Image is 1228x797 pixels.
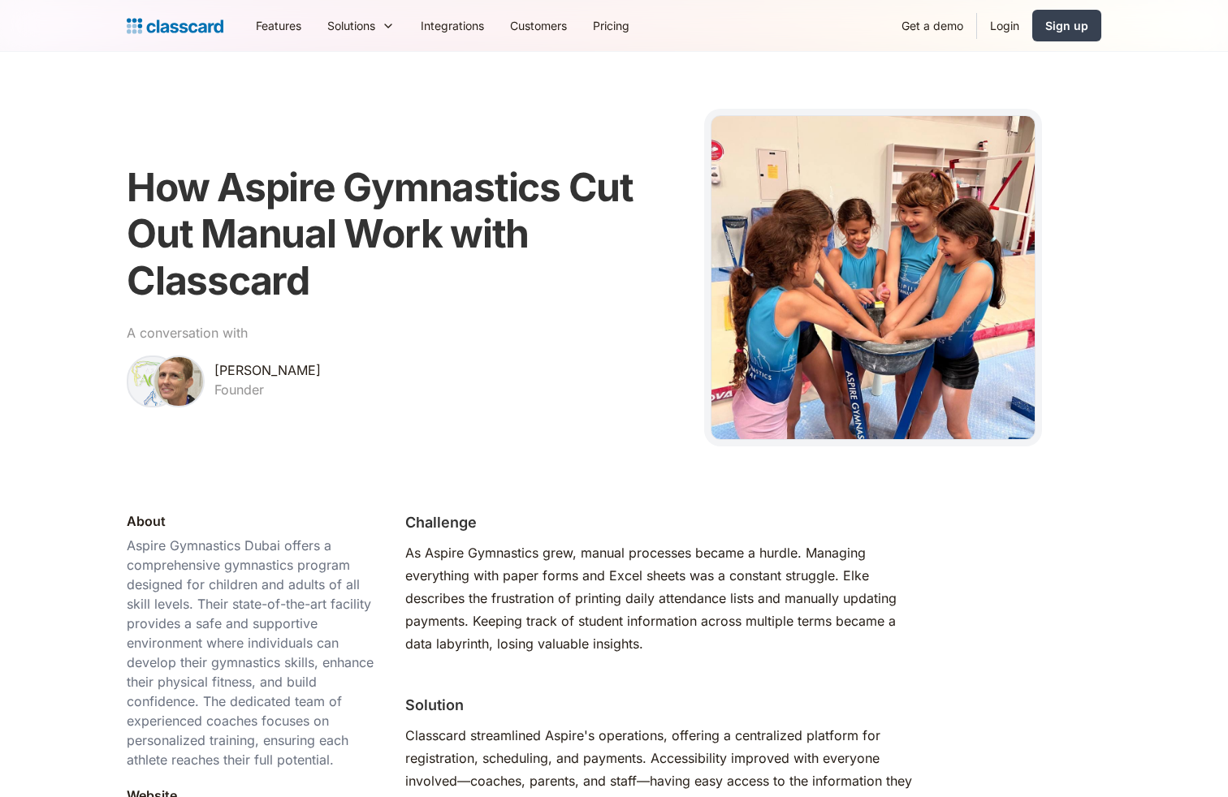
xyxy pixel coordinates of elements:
[127,15,223,37] a: home
[497,7,580,44] a: Customers
[977,7,1032,44] a: Login
[127,511,166,531] div: About
[214,380,264,399] div: Founder
[327,17,375,34] div: Solutions
[127,536,379,769] div: Aspire Gymnastics Dubai offers a comprehensive gymnastics program designed for children and adult...
[243,7,314,44] a: Features
[127,323,248,342] div: A conversation with
[127,164,685,304] h1: How Aspire Gymnastics Cut Out Manual Work with Classcard
[889,7,976,44] a: Get a demo
[214,360,321,380] div: [PERSON_NAME]
[408,7,497,44] a: Integrations
[1032,10,1101,41] a: Sign up
[580,7,642,44] a: Pricing
[314,7,408,44] div: Solutions
[1045,17,1088,34] div: Sign up
[405,694,464,716] h2: Solution
[405,541,921,655] div: As Aspire Gymnastics grew, manual processes became a hurdle. Managing everything with paper forms...
[405,511,477,533] h2: Challenge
